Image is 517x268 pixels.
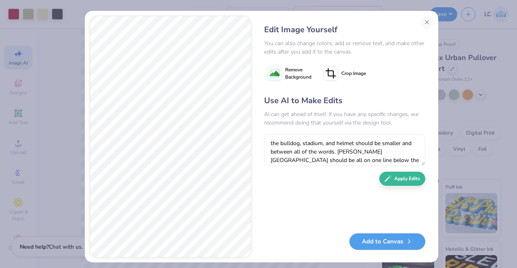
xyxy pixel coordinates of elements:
[264,63,315,83] button: Remove Background
[341,70,366,77] span: Crop Image
[264,95,425,107] div: Use AI to Make Edits
[320,63,371,83] button: Crop Image
[420,16,433,29] button: Close
[264,24,425,36] div: Edit Image Yourself
[349,233,425,250] button: Add to Canvas
[264,110,425,127] div: AI can get ahead of itself. If you have any specific changes, we recommend doing that yourself vi...
[264,39,425,56] div: You can also change colors, add or remove text, and make other edits after you add it to the canvas.
[285,66,311,81] span: Remove Background
[379,172,425,186] button: Apply Edits
[264,134,425,166] textarea: the bulldog, stadium, and helmet should be smaller and between all of the words. [PERSON_NAME][GE...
